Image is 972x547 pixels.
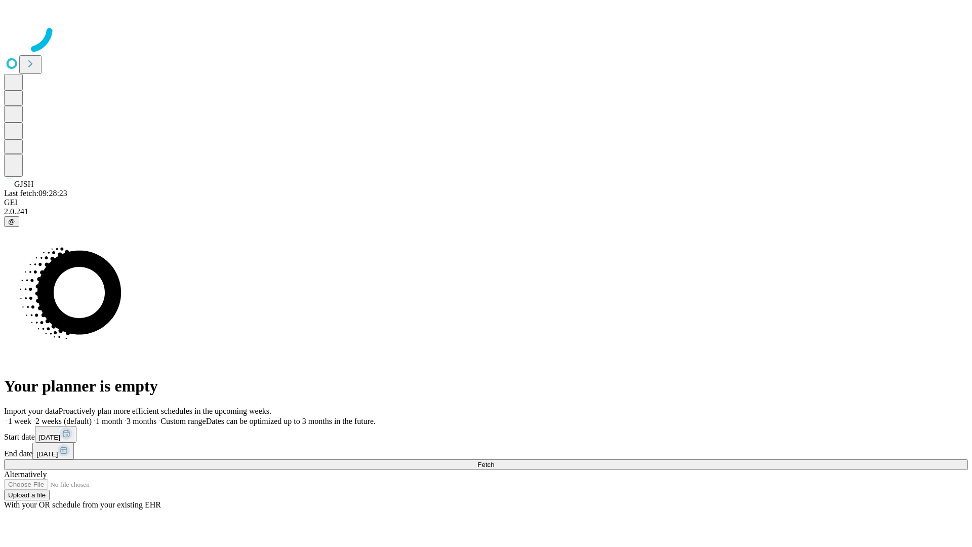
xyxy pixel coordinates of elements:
[4,189,67,198] span: Last fetch: 09:28:23
[96,417,123,425] span: 1 month
[4,490,50,500] button: Upload a file
[35,417,92,425] span: 2 weeks (default)
[4,216,19,227] button: @
[4,500,161,509] span: With your OR schedule from your existing EHR
[127,417,156,425] span: 3 months
[36,450,58,458] span: [DATE]
[160,417,206,425] span: Custom range
[4,207,968,216] div: 2.0.241
[4,459,968,470] button: Fetch
[32,443,74,459] button: [DATE]
[4,198,968,207] div: GEI
[8,218,15,225] span: @
[14,180,33,188] span: GJSH
[206,417,376,425] span: Dates can be optimized up to 3 months in the future.
[8,417,31,425] span: 1 week
[35,426,76,443] button: [DATE]
[4,470,47,479] span: Alternatively
[59,407,271,415] span: Proactively plan more efficient schedules in the upcoming weeks.
[4,443,968,459] div: End date
[477,461,494,468] span: Fetch
[4,426,968,443] div: Start date
[4,377,968,396] h1: Your planner is empty
[4,407,59,415] span: Import your data
[39,434,60,441] span: [DATE]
